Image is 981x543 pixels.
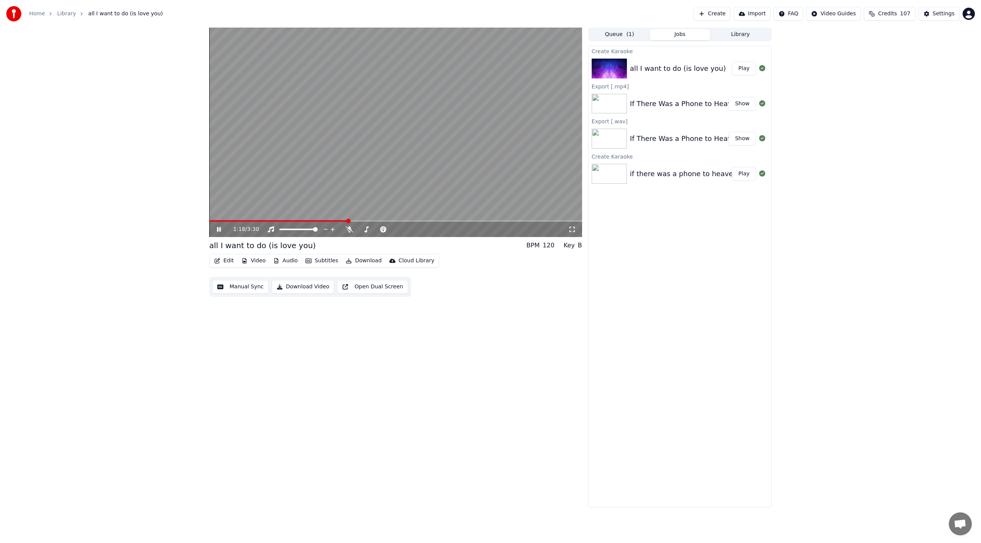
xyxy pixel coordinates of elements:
[272,280,334,294] button: Download Video
[337,280,408,294] button: Open Dual Screen
[399,257,434,265] div: Cloud Library
[238,255,269,266] button: Video
[949,512,972,535] div: Open chat
[527,241,540,250] div: BPM
[734,7,771,21] button: Import
[627,31,634,38] span: ( 1 )
[212,280,269,294] button: Manual Sync
[233,226,252,233] div: /
[589,29,650,40] button: Queue
[589,116,771,126] div: Export [.wav]
[543,241,554,250] div: 120
[343,255,385,266] button: Download
[88,10,163,18] span: all I want to do (is love you)
[732,167,756,181] button: Play
[578,241,582,250] div: B
[6,6,21,21] img: youka
[233,226,245,233] span: 1:18
[864,7,915,21] button: Credits107
[29,10,163,18] nav: breadcrumb
[211,255,237,266] button: Edit
[728,132,756,146] button: Show
[732,62,756,75] button: Play
[209,240,316,251] div: all I want to do (is love you)
[630,133,740,144] div: If There Was a Phone to Heaven
[589,46,771,56] div: Create Karaoke
[630,168,738,179] div: if there was a phone to heaven
[247,226,259,233] span: 3:30
[57,10,76,18] a: Library
[806,7,861,21] button: Video Guides
[774,7,803,21] button: FAQ
[630,98,740,109] div: If There Was a Phone to Heaven
[589,82,771,91] div: Export [.mp4]
[878,10,897,18] span: Credits
[564,241,575,250] div: Key
[694,7,731,21] button: Create
[589,152,771,161] div: Create Karaoke
[710,29,771,40] button: Library
[630,63,726,74] div: all I want to do (is love you)
[728,97,756,111] button: Show
[29,10,45,18] a: Home
[919,7,960,21] button: Settings
[900,10,910,18] span: 107
[650,29,710,40] button: Jobs
[302,255,341,266] button: Subtitles
[270,255,301,266] button: Audio
[933,10,955,18] div: Settings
